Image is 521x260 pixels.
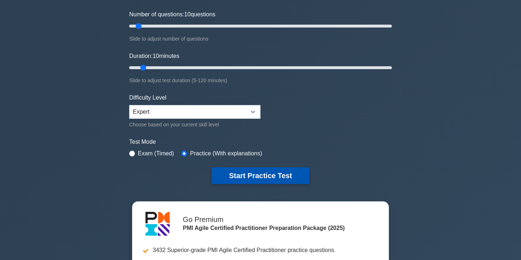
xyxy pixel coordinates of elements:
[129,93,166,102] label: Difficulty Level
[129,76,392,85] div: Slide to adjust test duration (5-120 minutes)
[129,10,215,19] label: Number of questions: questions
[129,34,392,43] div: Slide to adjust number of questions
[129,138,392,146] label: Test Mode
[138,149,174,158] label: Exam (Timed)
[190,149,262,158] label: Practice (With explanations)
[129,52,179,60] label: Duration: minutes
[212,167,309,184] button: Start Practice Test
[153,53,159,59] span: 10
[129,120,260,129] div: Choose based on your current skill level
[184,11,191,17] span: 10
